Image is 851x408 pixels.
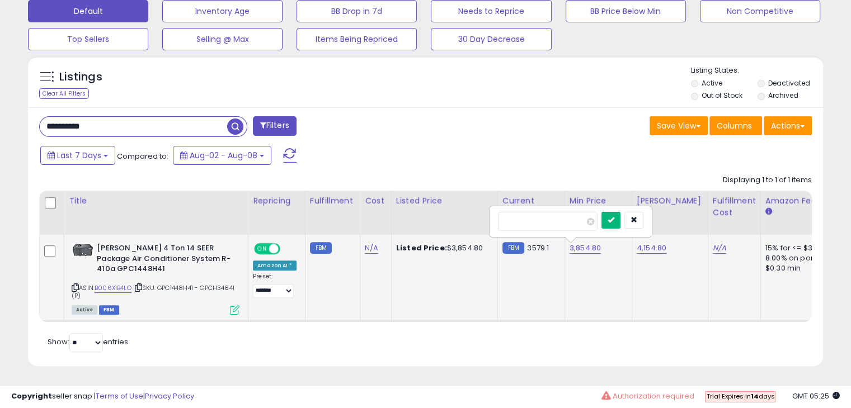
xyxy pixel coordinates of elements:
[48,336,128,347] span: Show: entries
[39,88,89,99] div: Clear All Filters
[11,391,52,401] strong: Copyright
[99,305,119,315] span: FBM
[702,78,722,88] label: Active
[764,116,812,135] button: Actions
[502,242,524,254] small: FBM
[253,260,297,271] div: Amazon AI *
[365,243,378,254] a: N/A
[765,207,772,217] small: Amazon Fees.
[768,78,810,88] label: Deactivated
[691,65,823,76] p: Listing States:
[28,28,148,50] button: Top Sellers
[95,283,131,293] a: B006X1B4LO
[750,392,758,401] b: 14
[365,195,387,207] div: Cost
[40,146,115,165] button: Last 7 Days
[431,28,551,50] button: 30 Day Decrease
[723,175,812,186] div: Displaying 1 to 1 of 1 items
[396,243,489,253] div: $3,854.80
[190,150,257,161] span: Aug-02 - Aug-08
[637,243,666,254] a: 4,154.80
[527,243,549,253] span: 3579.1
[396,195,493,207] div: Listed Price
[768,91,798,100] label: Archived
[396,243,447,253] b: Listed Price:
[11,391,194,402] div: seller snap | |
[713,243,726,254] a: N/A
[717,120,752,131] span: Columns
[145,391,194,401] a: Privacy Policy
[310,195,355,207] div: Fulfillment
[570,243,601,254] a: 3,854.80
[502,195,560,219] div: Current Buybox Price
[253,116,297,136] button: Filters
[59,69,102,85] h5: Listings
[310,242,332,254] small: FBM
[253,195,300,207] div: Repricing
[96,391,143,401] a: Terms of Use
[650,116,708,135] button: Save View
[162,28,283,50] button: Selling @ Max
[117,151,168,162] span: Compared to:
[706,392,774,401] span: Trial Expires in days
[792,391,840,401] span: 2025-08-16 05:25 GMT
[637,195,703,207] div: [PERSON_NAME]
[279,244,297,254] span: OFF
[72,305,97,315] span: All listings currently available for purchase on Amazon
[255,244,269,254] span: ON
[72,243,239,314] div: ASIN:
[570,195,627,207] div: Min Price
[297,28,417,50] button: Items Being Repriced
[72,243,94,257] img: 41C4OBwN8PL._SL40_.jpg
[97,243,233,277] b: [PERSON_NAME] 4 Ton 14 SEER Package Air Conditioner System R-410a GPC1448H41
[253,273,297,298] div: Preset:
[612,391,694,401] span: Authorization required
[72,283,234,300] span: | SKU: GPC1448H41 - GPCH34841 (P)
[57,150,101,161] span: Last 7 Days
[709,116,762,135] button: Columns
[69,195,243,207] div: Title
[702,91,742,100] label: Out of Stock
[713,195,756,219] div: Fulfillment Cost
[173,146,271,165] button: Aug-02 - Aug-08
